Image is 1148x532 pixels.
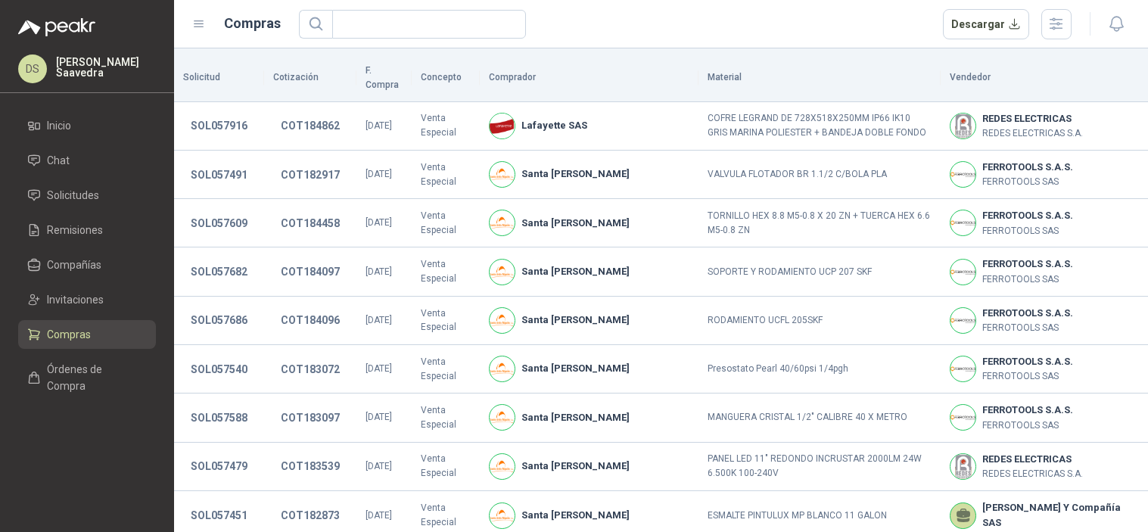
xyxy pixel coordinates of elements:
[950,405,975,430] img: Company Logo
[698,54,941,102] th: Material
[18,111,156,140] a: Inicio
[490,405,515,430] img: Company Logo
[490,260,515,285] img: Company Logo
[183,258,255,285] button: SOL057682
[490,162,515,187] img: Company Logo
[264,54,356,102] th: Cotización
[490,114,515,138] img: Company Logo
[47,291,104,308] span: Invitaciones
[18,54,47,83] div: DS
[366,412,392,422] span: [DATE]
[366,169,392,179] span: [DATE]
[412,345,480,394] td: Venta Especial
[982,160,1073,175] b: FERROTOOLS S.A.S.
[521,459,630,474] b: Santa [PERSON_NAME]
[950,260,975,285] img: Company Logo
[698,297,941,345] td: RODAMIENTO UCFL 205SKF
[366,315,392,325] span: [DATE]
[47,361,142,394] span: Órdenes de Compra
[47,152,70,169] span: Chat
[18,355,156,400] a: Órdenes de Compra
[982,272,1073,287] p: FERROTOOLS SAS
[982,306,1073,321] b: FERROTOOLS S.A.S.
[18,285,156,314] a: Invitaciones
[698,394,941,442] td: MANGUERA CRISTAL 1/2" CALIBRE 40 X METRO
[47,117,71,134] span: Inicio
[490,308,515,333] img: Company Logo
[698,102,941,151] td: COFRE LEGRAND DE 728X518X250MM IP66 IK10 GRIS MARINA POLIESTER + BANDEJA DOBLE FONDO
[366,363,392,374] span: [DATE]
[982,175,1073,189] p: FERROTOOLS SAS
[273,258,347,285] button: COT184097
[982,403,1073,418] b: FERROTOOLS S.A.S.
[521,313,630,328] b: Santa [PERSON_NAME]
[366,120,392,131] span: [DATE]
[412,443,480,491] td: Venta Especial
[183,306,255,334] button: SOL057686
[490,454,515,479] img: Company Logo
[56,57,156,78] p: [PERSON_NAME] Saavedra
[412,151,480,199] td: Venta Especial
[273,502,347,529] button: COT182873
[950,454,975,479] img: Company Logo
[521,216,630,231] b: Santa [PERSON_NAME]
[18,216,156,244] a: Remisiones
[47,222,103,238] span: Remisiones
[982,452,1083,467] b: REDES ELECTRICAS
[943,9,1030,39] button: Descargar
[273,210,347,237] button: COT184458
[698,443,941,491] td: PANEL LED 11" REDONDO INCRUSTAR 2000LM 24W 6.500K 100-240V
[521,361,630,376] b: Santa [PERSON_NAME]
[183,161,255,188] button: SOL057491
[273,404,347,431] button: COT183097
[412,54,480,102] th: Concepto
[366,461,392,471] span: [DATE]
[356,54,412,102] th: F. Compra
[47,257,101,273] span: Compañías
[412,247,480,296] td: Venta Especial
[950,162,975,187] img: Company Logo
[366,266,392,277] span: [DATE]
[950,210,975,235] img: Company Logo
[698,247,941,296] td: SOPORTE Y RODAMIENTO UCP 207 SKF
[273,112,347,139] button: COT184862
[982,321,1073,335] p: FERROTOOLS SAS
[698,151,941,199] td: VALVULA FLOTADOR BR 1.1/2 C/BOLA PLA
[521,410,630,425] b: Santa [PERSON_NAME]
[982,208,1073,223] b: FERROTOOLS S.A.S.
[273,356,347,383] button: COT183072
[18,181,156,210] a: Solicitudes
[982,500,1139,531] b: [PERSON_NAME] Y Compañía SAS
[982,126,1083,141] p: REDES ELECTRICAS S.A.
[366,217,392,228] span: [DATE]
[174,54,264,102] th: Solicitud
[521,264,630,279] b: Santa [PERSON_NAME]
[982,111,1083,126] b: REDES ELECTRICAS
[183,112,255,139] button: SOL057916
[183,404,255,431] button: SOL057588
[18,250,156,279] a: Compañías
[18,18,95,36] img: Logo peakr
[412,394,480,442] td: Venta Especial
[490,210,515,235] img: Company Logo
[412,199,480,247] td: Venta Especial
[982,354,1073,369] b: FERROTOOLS S.A.S.
[521,166,630,182] b: Santa [PERSON_NAME]
[521,508,630,523] b: Santa [PERSON_NAME]
[950,308,975,333] img: Company Logo
[982,224,1073,238] p: FERROTOOLS SAS
[183,453,255,480] button: SOL057479
[183,210,255,237] button: SOL057609
[412,297,480,345] td: Venta Especial
[18,320,156,349] a: Compras
[412,102,480,151] td: Venta Especial
[273,161,347,188] button: COT182917
[698,345,941,394] td: Presostato Pearl 40/60psi 1/4pgh
[941,54,1148,102] th: Vendedor
[47,326,91,343] span: Compras
[982,418,1073,433] p: FERROTOOLS SAS
[950,114,975,138] img: Company Logo
[480,54,698,102] th: Comprador
[183,502,255,529] button: SOL057451
[183,356,255,383] button: SOL057540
